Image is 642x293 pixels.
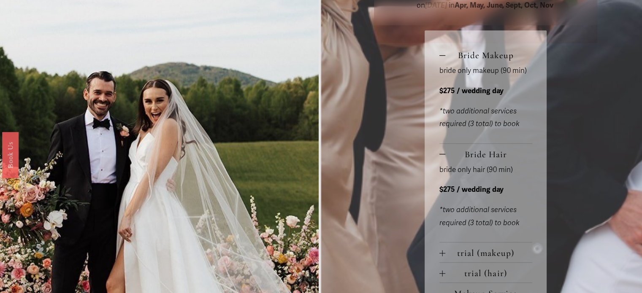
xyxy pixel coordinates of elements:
[445,149,532,160] span: Bride Hair
[455,1,553,10] strong: Apr, May, June, Sept, Oct, Nov
[439,185,504,194] strong: $275 / wedding day
[445,268,532,279] span: trial (hair)
[445,247,532,258] span: trial (makeup)
[447,1,555,10] span: in
[439,263,532,282] button: trial (hair)
[439,45,532,65] button: Bride Makeup
[2,132,19,177] a: Book Us
[439,86,504,95] strong: $275 / wedding day
[439,164,532,177] p: bride only hair (90 min)
[439,242,532,262] button: trial (makeup)
[425,1,447,10] em: [DATE]
[439,205,520,227] em: *two additional services required (3 total) to book
[439,65,532,78] p: bride only makeup (90 min)
[439,107,520,129] em: *two additional services required (3 total) to book
[439,65,532,143] div: Bride Makeup
[445,50,532,61] span: Bride Makeup
[439,164,532,242] div: Bride Hair
[439,144,532,164] button: Bride Hair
